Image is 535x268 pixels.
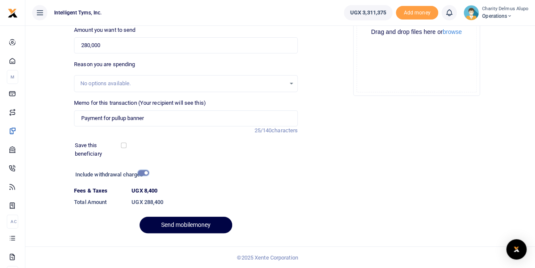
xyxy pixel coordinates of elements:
h6: UGX 288,400 [132,199,298,206]
button: browse [443,29,462,35]
small: Charity Delmus Alupo [482,6,528,13]
li: M [7,70,18,84]
label: Reason you are spending [74,60,135,69]
span: Operations [482,12,528,20]
div: Drag and drop files here or [357,28,476,36]
img: logo-small [8,8,18,18]
input: UGX [74,37,298,53]
input: Enter extra information [74,110,298,126]
img: profile-user [464,5,479,20]
h6: Total Amount [74,199,125,206]
span: 25/140 [254,127,272,134]
label: Memo for this transaction (Your recipient will see this) [74,99,206,107]
span: characters [272,127,298,134]
a: logo-small logo-large logo-large [8,9,18,16]
label: Save this beneficiary [75,141,123,158]
div: Open Intercom Messenger [506,239,527,260]
button: Send mobilemoney [140,217,232,233]
a: Add money [396,9,438,15]
label: Amount you want to send [74,26,135,34]
span: Add money [396,6,438,20]
label: UGX 8,400 [132,187,157,195]
a: UGX 3,311,375 [344,5,392,20]
li: Wallet ballance [340,5,396,20]
div: No options available. [80,79,285,88]
span: Intelligent Tyms, Inc. [51,9,105,17]
li: Ac [7,215,18,229]
dt: Fees & Taxes [71,187,128,195]
h6: Include withdrawal charges [75,171,145,178]
a: profile-user Charity Delmus Alupo Operations [464,5,528,20]
li: Toup your wallet [396,6,438,20]
span: UGX 3,311,375 [350,8,386,17]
